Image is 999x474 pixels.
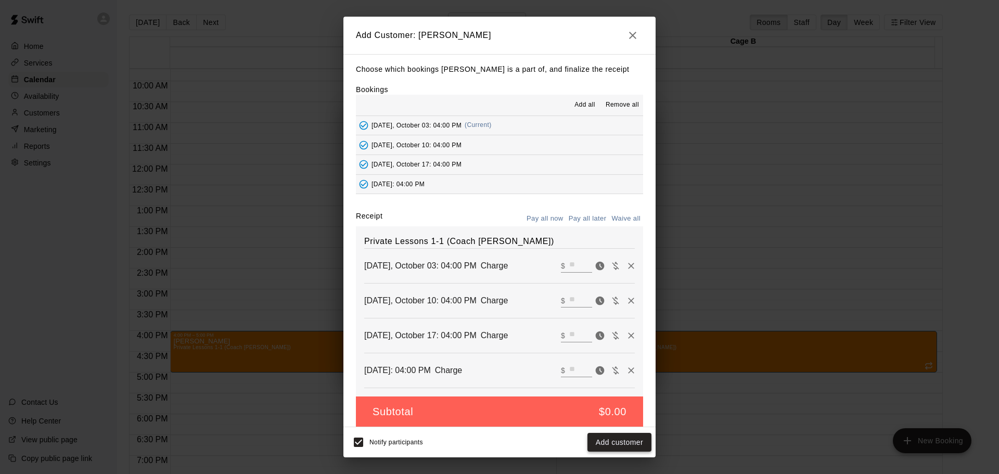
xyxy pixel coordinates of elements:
[356,85,388,94] label: Bookings
[623,363,639,378] button: Remove
[431,366,466,375] span: Charge
[601,97,643,113] button: Remove all
[609,211,643,227] button: Waive all
[561,365,565,376] p: $
[356,118,372,133] button: Added - Collect Payment
[372,141,462,148] span: [DATE], October 10: 04:00 PM
[608,261,623,270] span: Waive payment
[606,100,639,110] span: Remove all
[608,330,623,339] span: Waive payment
[356,63,643,76] p: Choose which bookings [PERSON_NAME] is a part of, and finalize the receipt
[561,330,565,341] p: $
[356,175,643,194] button: Added - Collect Payment[DATE]: 04:00 PM
[568,97,601,113] button: Add all
[623,293,639,309] button: Remove
[343,17,656,54] h2: Add Customer: [PERSON_NAME]
[587,433,651,452] button: Add customer
[592,296,608,304] span: Pay now
[356,116,643,135] button: Added - Collect Payment[DATE], October 03: 04:00 PM(Current)
[566,211,609,227] button: Pay all later
[608,365,623,374] span: Waive payment
[356,137,372,153] button: Added - Collect Payment
[561,261,565,271] p: $
[364,235,635,248] h6: Private Lessons 1-1 (Coach [PERSON_NAME])
[524,211,566,227] button: Pay all now
[356,211,382,227] label: Receipt
[592,330,608,339] span: Pay now
[592,365,608,374] span: Pay now
[364,296,477,305] p: [DATE], October 10: 04:00 PM
[477,261,512,270] span: Charge
[561,296,565,306] p: $
[477,296,512,305] span: Charge
[372,121,462,129] span: [DATE], October 03: 04:00 PM
[373,405,413,419] h5: Subtotal
[477,331,512,340] span: Charge
[599,405,626,419] h5: $0.00
[372,161,462,168] span: [DATE], October 17: 04:00 PM
[623,328,639,343] button: Remove
[364,331,477,340] p: [DATE], October 17: 04:00 PM
[356,155,643,174] button: Added - Collect Payment[DATE], October 17: 04:00 PM
[356,176,372,192] button: Added - Collect Payment
[623,258,639,274] button: Remove
[356,157,372,172] button: Added - Collect Payment
[369,439,423,446] span: Notify participants
[608,296,623,304] span: Waive payment
[574,100,595,110] span: Add all
[356,135,643,155] button: Added - Collect Payment[DATE], October 10: 04:00 PM
[592,261,608,270] span: Pay now
[364,261,477,271] p: [DATE], October 03: 04:00 PM
[364,366,431,375] p: [DATE]: 04:00 PM
[465,121,492,129] span: (Current)
[372,180,425,187] span: [DATE]: 04:00 PM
